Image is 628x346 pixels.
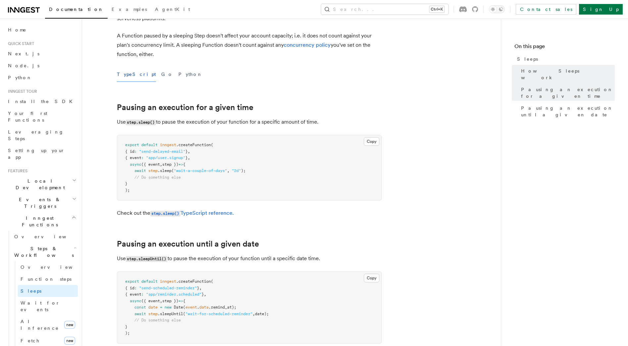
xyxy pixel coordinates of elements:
button: Python [178,67,203,82]
button: Steps & Workflows [12,243,78,261]
span: } [185,149,188,154]
button: Events & Triggers [5,194,78,212]
span: , [253,312,255,316]
span: } [125,181,127,186]
span: ( [183,312,185,316]
a: Node.js [5,60,78,72]
span: { event [125,292,141,297]
span: , [204,292,206,297]
span: Quick start [5,41,34,46]
span: , [188,149,190,154]
a: Pausing an execution until a given date [518,102,615,121]
span: event [185,305,197,310]
a: Examples [108,2,151,18]
a: Pausing an execution for a given time [117,103,253,112]
span: .sleepUntil [158,312,183,316]
span: ({ event [141,299,160,303]
a: Documentation [45,2,108,19]
span: } [197,286,199,290]
span: Leveraging Steps [8,129,64,141]
span: { id [125,286,134,290]
span: => [178,299,183,303]
span: Examples [112,7,147,12]
span: export [125,279,139,284]
a: Wait for events [18,297,78,316]
span: ( [211,279,213,284]
a: Leveraging Steps [5,126,78,144]
span: { event [125,155,141,160]
span: "app/user.signup" [146,155,185,160]
a: Your first Functions [5,107,78,126]
span: How Sleeps work [521,68,615,81]
span: Fetch [21,338,40,343]
span: { [183,299,185,303]
span: ({ event [141,162,160,167]
span: default [141,279,158,284]
a: Pausing an execution until a given date [117,239,259,249]
span: .sleep [158,168,171,173]
span: step }) [162,299,178,303]
span: ); [125,188,130,193]
span: . [197,305,199,310]
span: } [185,155,188,160]
span: Local Development [5,178,72,191]
button: TypeScript [117,67,156,82]
span: { [183,162,185,167]
code: step.sleep() [126,120,156,125]
span: step [148,168,158,173]
span: step [148,312,158,316]
span: "wait-for-scheduled-reminder" [185,312,253,316]
span: await [134,168,146,173]
span: new [64,337,75,345]
h4: On this page [514,42,615,53]
span: new [165,305,171,310]
span: // Do something else [134,175,181,180]
span: ( [211,143,213,147]
span: .createFunction [176,279,211,284]
span: } [125,324,127,329]
a: AgentKit [151,2,194,18]
span: // Do something else [134,318,181,322]
span: new [64,321,75,329]
button: Toggle dark mode [489,5,505,13]
span: date); [255,312,269,316]
span: "send-scheduled-reminder" [139,286,197,290]
span: Function steps [21,276,72,282]
span: Events & Triggers [5,196,72,209]
span: async [130,299,141,303]
a: Pausing an execution for a given time [518,84,615,102]
span: await [134,312,146,316]
span: Your first Functions [8,111,47,123]
a: Install the SDK [5,95,78,107]
span: ( [183,305,185,310]
span: Node.js [8,63,39,68]
span: export [125,143,139,147]
span: "send-delayed-email" [139,149,185,154]
kbd: Ctrl+K [429,6,444,13]
span: inngest [160,279,176,284]
a: step.sleep()TypeScript reference. [150,210,234,216]
span: .createFunction [176,143,211,147]
code: step.sleepUntil() [126,256,168,262]
span: .remind_at); [209,305,236,310]
button: Local Development [5,175,78,194]
button: Search...Ctrl+K [321,4,448,15]
span: => [178,162,183,167]
span: , [188,155,190,160]
a: Home [5,24,78,36]
a: AI Inferencenew [18,316,78,334]
span: inngest [160,143,176,147]
span: const [134,305,146,310]
p: Use to pause the execution of your function for a specific amount of time. [117,117,382,127]
button: Go [161,67,173,82]
a: Sleeps [514,53,615,65]
span: ); [241,168,246,173]
span: "2d" [232,168,241,173]
span: Python [8,75,32,80]
span: ( [171,168,174,173]
span: Next.js [8,51,39,56]
span: { id [125,149,134,154]
a: Function steps [18,273,78,285]
span: Home [8,27,26,33]
p: Check out the [117,208,382,218]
